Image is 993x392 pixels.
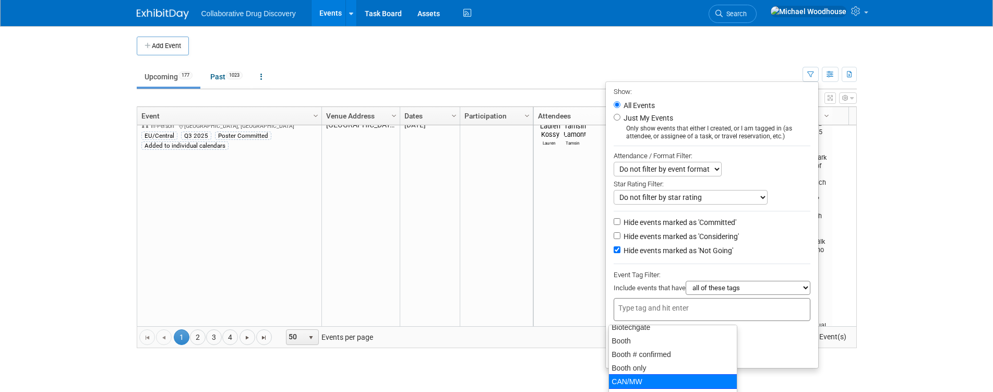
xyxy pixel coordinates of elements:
div: [GEOGRAPHIC_DATA], [GEOGRAPHIC_DATA] [141,121,317,130]
a: 4 [222,329,238,345]
a: Participation [464,107,526,125]
a: Go to the previous page [156,329,172,345]
span: Column Settings [450,112,458,120]
div: Booth # confirmed [609,348,737,361]
div: Added to individual calendars [141,141,229,150]
span: Column Settings [523,112,531,120]
td: Committed [460,109,533,367]
a: Past1023 [202,67,250,87]
div: Event Tag Filter: [614,269,810,281]
span: 1023 [226,72,243,79]
span: Events per page [272,329,384,345]
label: Hide events marked as 'Not Going' [621,245,733,256]
a: Go to the first page [139,329,155,345]
span: Go to the first page [143,334,151,342]
div: Lauren Kossy [540,139,558,146]
a: Column Settings [388,107,400,123]
div: Biotechgate [609,320,737,334]
div: Tamsin Lamont [564,139,582,146]
span: Column Settings [822,112,831,120]
div: Booth only [609,361,737,375]
label: Hide events marked as 'Considering' [621,231,739,242]
span: Column Settings [390,112,398,120]
span: 177 [178,72,193,79]
a: 3 [206,329,222,345]
a: Event [141,107,315,125]
div: Only show events that either I created, or I am tagged in (as attendee, or assignee of a task, or... [614,125,810,140]
div: Include events that have [614,281,810,298]
a: Column Settings [310,107,321,123]
span: 1 [174,329,189,345]
a: Search [709,5,757,23]
img: Lauren Kossy [540,114,560,139]
div: [DATE] [404,121,455,129]
div: Attendance / Format Filter: [614,150,810,162]
img: ExhibitDay [137,9,189,19]
a: Go to the next page [240,329,255,345]
span: select [307,334,315,342]
button: Add Event [137,37,189,55]
div: Booth [609,334,737,348]
a: Dates [404,107,453,125]
td: [GEOGRAPHIC_DATA], [GEOGRAPHIC_DATA] [321,109,400,367]
a: Go to the last page [256,329,272,345]
div: Poster Committed [215,132,271,140]
span: Collaborative Drug Discovery [201,9,296,18]
div: CAN/MW [608,374,737,389]
label: All Events [621,102,655,109]
span: Search [723,10,747,18]
label: Just My Events [621,113,673,123]
span: Go to the previous page [160,334,168,342]
a: Attendees [538,107,631,125]
img: In-Person Event [142,123,148,128]
div: Q3 2025 [181,132,211,140]
input: Type tag and hit enter [618,303,702,313]
a: Column Settings [521,107,533,123]
label: Hide events marked as 'Committed' [621,217,736,228]
span: Go to the last page [260,334,268,342]
a: Upcoming177 [137,67,200,87]
a: Venue Address [326,107,393,125]
img: Tamsin Lamont [564,114,586,139]
div: Show: [614,85,810,98]
span: In-Person [151,123,177,129]
a: Column Settings [448,107,460,123]
a: 2 [190,329,206,345]
a: Column Settings [821,107,832,123]
img: Michael Woodhouse [770,6,847,17]
span: Go to the next page [243,334,252,342]
span: Column Settings [312,112,320,120]
div: EU/Central [141,132,177,140]
div: Star Rating Filter: [614,176,810,190]
span: 50 [286,330,304,345]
